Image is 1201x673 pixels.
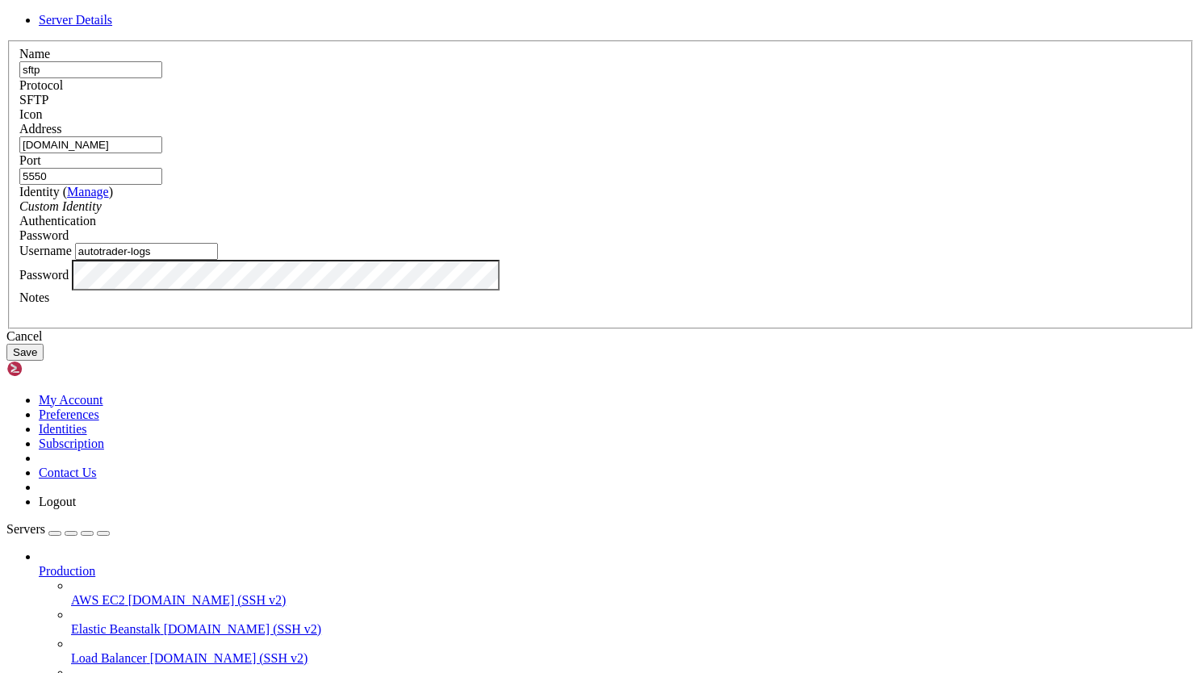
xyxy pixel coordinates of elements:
[19,199,102,213] i: Custom Identity
[19,107,42,121] label: Icon
[6,20,990,34] x-row: Name does not resolve
[19,47,50,61] label: Name
[19,185,113,199] label: Identity
[6,522,110,536] a: Servers
[39,495,76,508] a: Logout
[71,651,147,665] span: Load Balancer
[39,408,99,421] a: Preferences
[39,13,112,27] a: Server Details
[19,199,1182,214] div: Custom Identity
[19,93,48,107] span: SFTP
[19,122,61,136] label: Address
[6,34,13,48] div: (0, 2)
[71,593,125,607] span: AWS EC2
[39,393,103,407] a: My Account
[19,214,96,228] label: Authentication
[19,153,41,167] label: Port
[128,593,287,607] span: [DOMAIN_NAME] (SSH v2)
[71,593,1195,608] a: AWS EC2 [DOMAIN_NAME] (SSH v2)
[67,185,109,199] a: Manage
[39,437,104,450] a: Subscription
[39,422,87,436] a: Identities
[6,329,1195,344] div: Cancel
[71,579,1195,608] li: AWS EC2 [DOMAIN_NAME] (SSH v2)
[19,93,1182,107] div: SFTP
[71,622,1195,637] a: Elastic Beanstalk [DOMAIN_NAME] (SSH v2)
[71,622,161,636] span: Elastic Beanstalk
[19,136,162,153] input: Host Name or IP
[6,20,13,34] div: (0, 1)
[19,78,63,92] label: Protocol
[19,61,162,78] input: Server Name
[39,466,97,479] a: Contact Us
[39,564,95,578] span: Production
[71,608,1195,637] li: Elastic Beanstalk [DOMAIN_NAME] (SSH v2)
[19,291,49,304] label: Notes
[71,637,1195,666] li: Load Balancer [DOMAIN_NAME] (SSH v2)
[19,228,1182,243] div: Password
[6,361,99,377] img: Shellngn
[19,168,162,185] input: Port Number
[71,651,1195,666] a: Load Balancer [DOMAIN_NAME] (SSH v2)
[39,564,1195,579] a: Production
[75,243,218,260] input: Login Username
[6,6,990,20] x-row: ERROR: Unable to open connection:
[150,651,308,665] span: [DOMAIN_NAME] (SSH v2)
[63,185,113,199] span: ( )
[19,228,69,242] span: Password
[6,344,44,361] button: Save
[19,244,72,257] label: Username
[6,6,990,20] x-row: FATAL ERROR: Remote side unexpectedly closed network connection
[164,622,322,636] span: [DOMAIN_NAME] (SSH v2)
[6,522,45,536] span: Servers
[19,267,69,281] label: Password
